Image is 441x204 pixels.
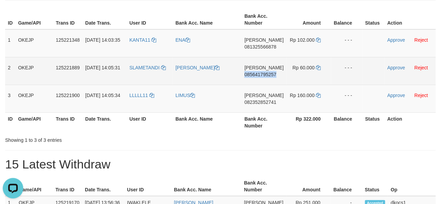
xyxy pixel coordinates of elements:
span: Copy 082352852741 to clipboard [244,99,276,105]
span: [DATE] 14:03:35 [85,37,120,43]
a: Approve [387,37,405,43]
a: Reject [415,93,428,98]
th: Action [385,112,436,132]
td: OKEJP [15,57,53,85]
th: User ID [124,177,171,196]
th: Balance [331,177,362,196]
th: Bank Acc. Number [242,10,286,29]
th: Status [363,10,385,29]
th: User ID [127,10,173,29]
span: [DATE] 14:05:31 [85,65,120,70]
a: Reject [415,65,428,70]
a: Reject [415,37,428,43]
td: OKEJP [15,29,53,57]
div: Showing 1 to 3 of 3 entries [5,134,179,144]
span: LLLLL11 [130,93,148,98]
th: Bank Acc. Name [171,177,241,196]
th: Action [385,10,436,29]
a: ENA [175,37,190,43]
a: Copy 160000 to clipboard [316,93,321,98]
th: Amount [286,10,331,29]
a: Copy 60000 to clipboard [316,65,321,70]
th: Status [362,177,388,196]
th: Game/API [15,112,53,132]
td: - - - [331,85,363,112]
th: ID [5,10,15,29]
a: KANTA11 [130,37,157,43]
td: 2 [5,57,15,85]
td: - - - [331,57,363,85]
th: Game/API [16,177,53,196]
span: Copy 085641795257 to clipboard [244,72,276,77]
h1: 15 Latest Withdraw [5,158,436,171]
span: Copy 081325566878 to clipboard [244,44,276,50]
span: SLAMETANDI [130,65,160,70]
th: Bank Acc. Name [173,10,242,29]
td: - - - [331,29,363,57]
span: Rp 160.000 [290,93,315,98]
th: Amount [287,177,331,196]
td: 3 [5,85,15,112]
th: ID [5,112,15,132]
a: Copy 102000 to clipboard [316,37,321,43]
a: Approve [387,65,405,70]
span: [PERSON_NAME] [244,37,284,43]
th: Op [388,177,436,196]
span: Rp 102.000 [290,37,315,43]
th: Game/API [15,10,53,29]
th: Trans ID [53,112,82,132]
th: Trans ID [53,177,82,196]
a: [PERSON_NAME] [175,65,219,70]
button: Open LiveChat chat widget [3,3,23,23]
span: [PERSON_NAME] [244,65,284,70]
th: Balance [331,10,363,29]
th: Status [363,112,385,132]
th: Date Trans. [82,10,126,29]
td: OKEJP [15,85,53,112]
span: 125221900 [56,93,80,98]
th: Rp 322.000 [286,112,331,132]
a: SLAMETANDI [130,65,166,70]
th: Trans ID [53,10,82,29]
span: 125221348 [56,37,80,43]
span: 125221889 [56,65,80,70]
th: Date Trans. [82,177,124,196]
a: LLLLL11 [130,93,154,98]
th: Bank Acc. Number [241,177,287,196]
th: Date Trans. [82,112,126,132]
td: 1 [5,29,15,57]
a: Approve [387,93,405,98]
span: [DATE] 14:05:34 [85,93,120,98]
th: Bank Acc. Name [173,112,242,132]
span: [PERSON_NAME] [244,93,284,98]
a: LIMUS [175,93,195,98]
th: Balance [331,112,363,132]
span: Rp 60.000 [293,65,315,70]
th: Bank Acc. Number [242,112,286,132]
th: User ID [127,112,173,132]
span: KANTA11 [130,37,150,43]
